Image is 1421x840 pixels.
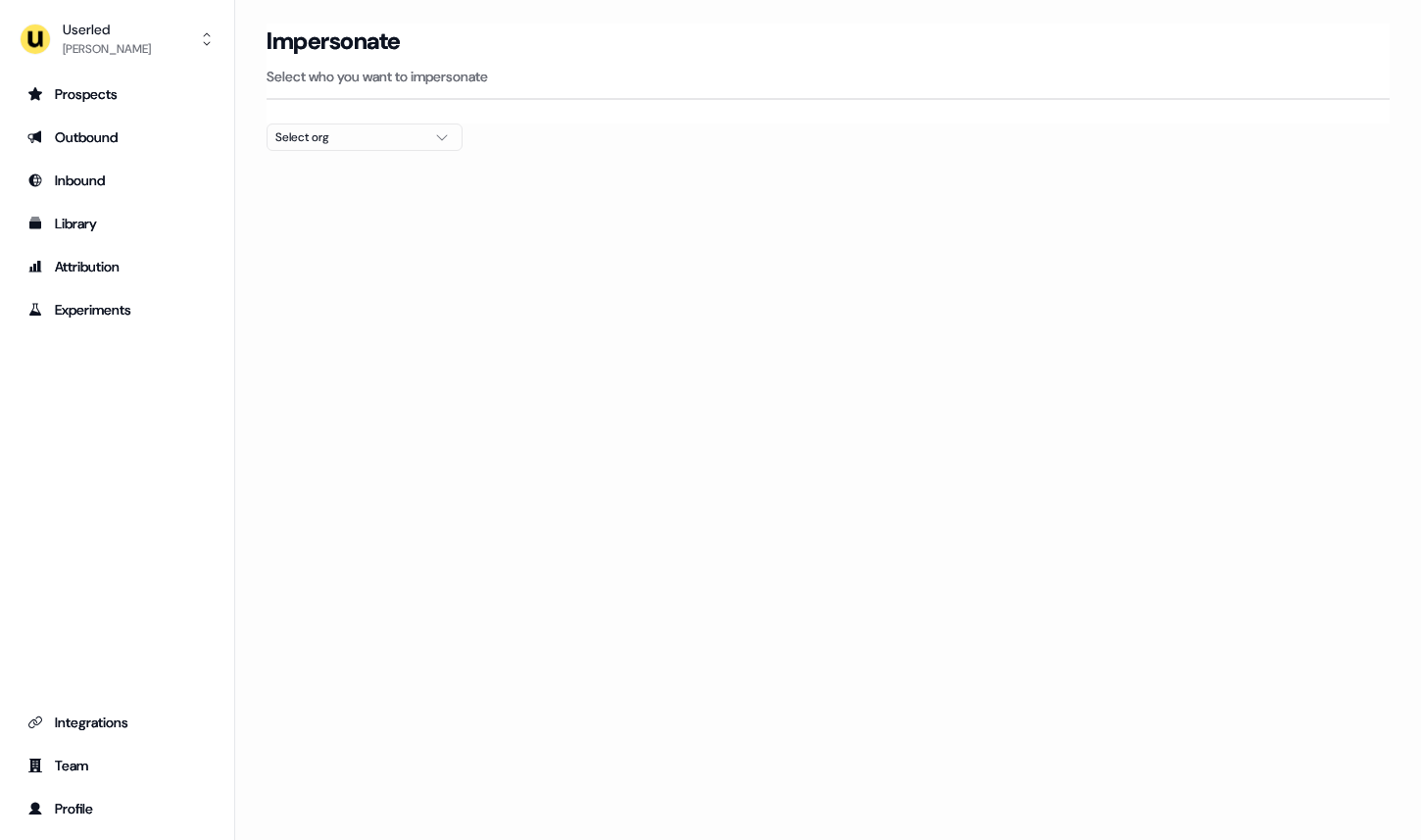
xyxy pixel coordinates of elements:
[16,165,219,196] a: Go to Inbound
[16,78,219,110] a: Go to prospects
[16,16,219,63] button: Userled[PERSON_NAME]
[16,294,219,325] a: Go to experiments
[16,793,219,824] a: Go to profile
[16,208,219,239] a: Go to templates
[27,171,207,190] div: Inbound
[275,127,422,147] div: Select org
[63,20,151,39] div: Userled
[27,214,207,233] div: Library
[27,799,207,818] div: Profile
[267,67,1390,86] p: Select who you want to impersonate
[27,84,207,104] div: Prospects
[63,39,151,59] div: [PERSON_NAME]
[16,707,219,738] a: Go to integrations
[27,713,207,732] div: Integrations
[27,756,207,775] div: Team
[27,127,207,147] div: Outbound
[27,257,207,276] div: Attribution
[16,750,219,781] a: Go to team
[267,26,401,56] h3: Impersonate
[267,124,463,151] button: Select org
[16,251,219,282] a: Go to attribution
[27,300,207,320] div: Experiments
[16,122,219,153] a: Go to outbound experience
